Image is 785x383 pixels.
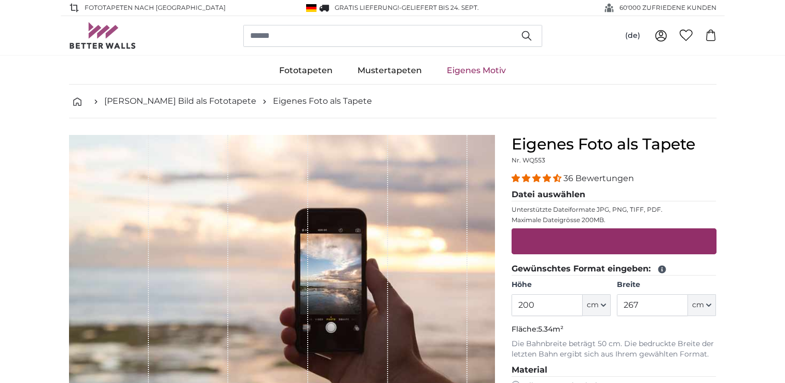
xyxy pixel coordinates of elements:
button: cm [688,294,716,316]
span: Nr. WQ553 [512,156,545,164]
label: Breite [617,280,716,290]
span: Fototapeten nach [GEOGRAPHIC_DATA] [85,3,226,12]
legend: Material [512,364,717,377]
a: [PERSON_NAME] Bild als Fototapete [104,95,256,107]
span: 4.31 stars [512,173,563,183]
nav: breadcrumbs [69,85,717,118]
span: 5.34m² [538,324,563,334]
a: Eigenes Foto als Tapete [273,95,372,107]
img: Deutschland [306,4,316,12]
a: Fototapeten [267,57,345,84]
legend: Datei auswählen [512,188,717,201]
a: Eigenes Motiv [434,57,518,84]
h1: Eigenes Foto als Tapete [512,135,717,154]
p: Die Bahnbreite beträgt 50 cm. Die bedruckte Breite der letzten Bahn ergibt sich aus Ihrem gewählt... [512,339,717,360]
span: GRATIS Lieferung! [335,4,399,11]
label: Höhe [512,280,611,290]
span: 60'000 ZUFRIEDENE KUNDEN [619,3,717,12]
span: cm [587,300,599,310]
button: cm [583,294,611,316]
a: Mustertapeten [345,57,434,84]
p: Unterstützte Dateiformate JPG, PNG, TIFF, PDF. [512,206,717,214]
button: (de) [617,26,649,45]
p: Maximale Dateigrösse 200MB. [512,216,717,224]
span: Geliefert bis 24. Sept. [402,4,479,11]
span: - [399,4,479,11]
p: Fläche: [512,324,717,335]
img: Betterwalls [69,22,136,49]
span: 36 Bewertungen [563,173,634,183]
span: cm [692,300,704,310]
legend: Gewünschtes Format eingeben: [512,263,717,276]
